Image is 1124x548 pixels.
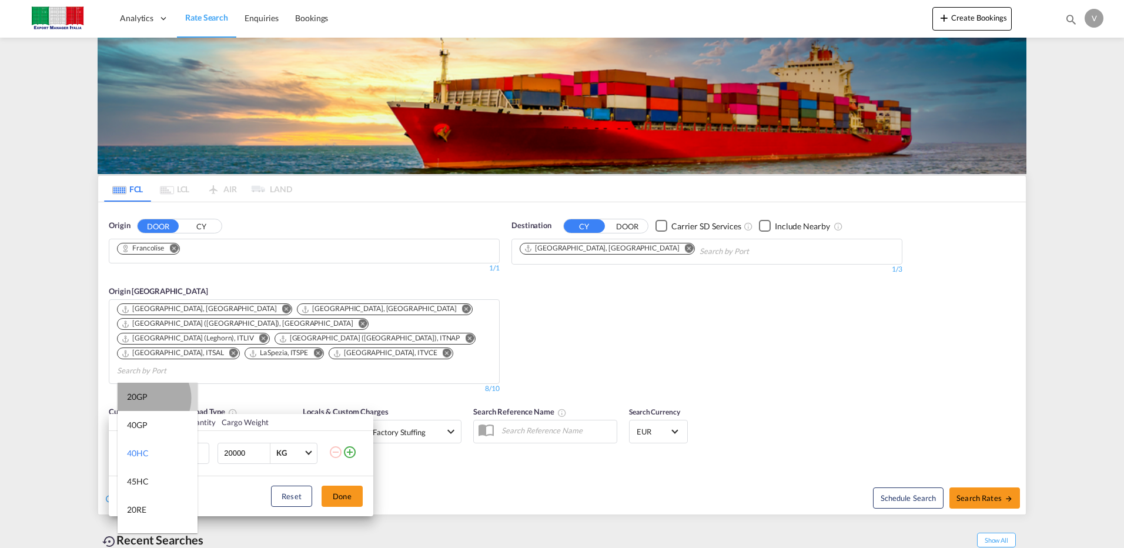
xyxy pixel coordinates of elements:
div: 40RE [127,532,146,544]
div: 20GP [127,391,148,403]
div: 40HC [127,447,149,459]
div: 40GP [127,419,148,431]
div: 20RE [127,504,146,516]
div: 45HC [127,476,149,487]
